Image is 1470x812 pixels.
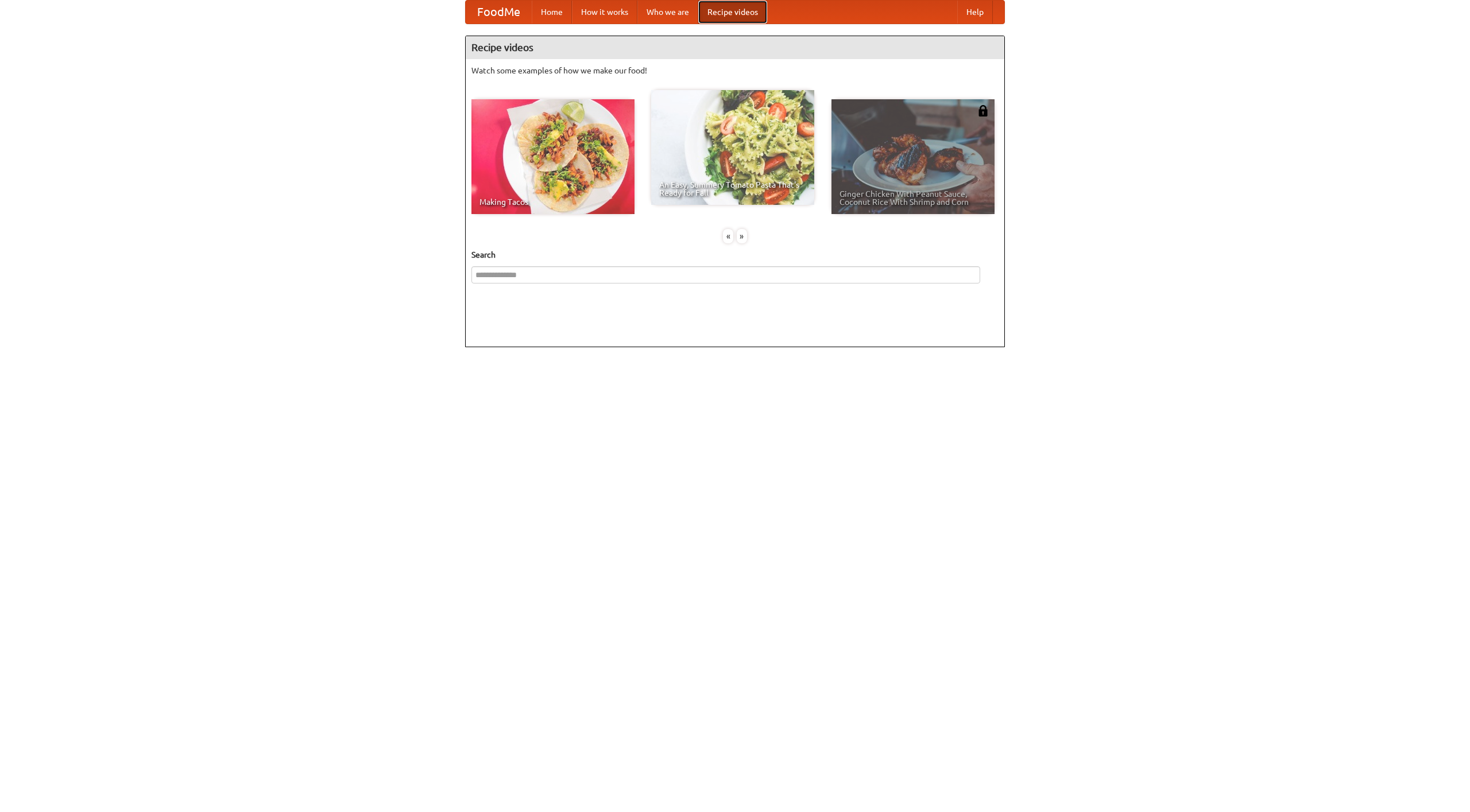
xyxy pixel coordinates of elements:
span: Making Tacos [479,198,626,206]
div: « [723,229,733,243]
a: FoodMe [466,1,532,24]
p: Watch some examples of how we make our food! [471,65,999,76]
h4: Recipe videos [466,36,1004,59]
a: Help [957,1,993,24]
a: Who we are [637,1,698,24]
a: Making Tacos [471,99,635,214]
div: » [737,229,747,243]
span: An Easy, Summery Tomato Pasta That's Ready for Fall [659,181,806,197]
img: 483408.png [977,105,989,116]
a: How it works [572,1,637,24]
a: Recipe videos [698,1,767,24]
h5: Search [471,249,999,261]
a: An Easy, Summery Tomato Pasta That's Ready for Fall [651,90,814,205]
a: Home [532,1,572,24]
